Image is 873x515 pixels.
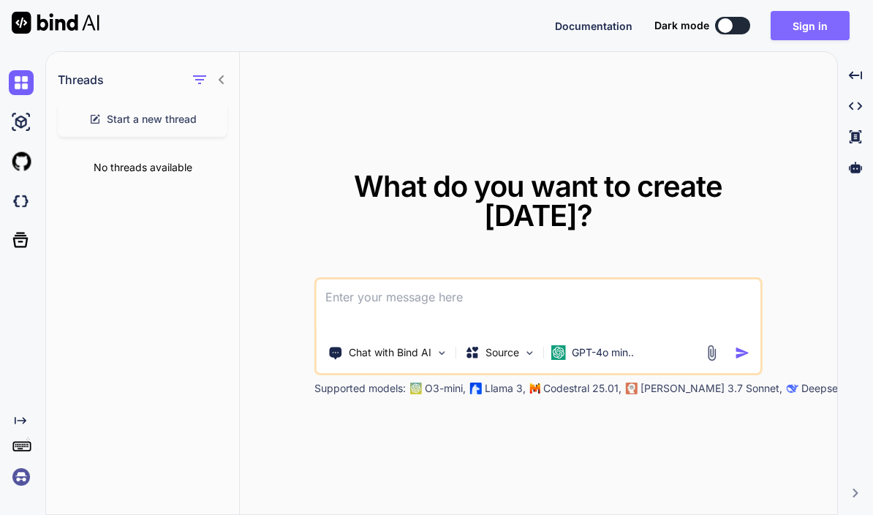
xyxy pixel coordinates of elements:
img: signin [9,465,34,489]
p: Chat with Bind AI [349,345,431,360]
img: claude [626,383,638,394]
img: GPT-4o mini [551,345,566,360]
img: darkCloudIdeIcon [9,189,34,214]
p: Codestral 25.01, [543,381,621,396]
span: Dark mode [654,18,709,33]
span: Documentation [555,20,632,32]
p: Llama 3, [485,381,526,396]
button: Sign in [771,11,850,40]
img: attachment [703,345,719,361]
img: Pick Models [524,347,536,359]
p: Supported models: [314,381,406,396]
span: Start a new thread [107,112,197,127]
p: Deepseek R1 [801,381,863,396]
h1: Threads [58,71,104,89]
span: What do you want to create [DATE]? [354,168,722,233]
img: Llama2 [470,383,482,394]
img: Mistral-AI [530,383,540,394]
img: GPT-4 [410,383,422,394]
img: claude [787,383,798,394]
div: No threads available [46,149,239,187]
button: Documentation [555,18,632,34]
img: Pick Tools [436,347,448,359]
p: [PERSON_NAME] 3.7 Sonnet, [640,381,782,396]
p: O3-mini, [425,381,466,396]
img: ai-studio [9,110,34,135]
img: Bind AI [12,12,99,34]
p: GPT-4o min.. [572,345,634,360]
img: githubLight [9,149,34,174]
p: Source [485,345,519,360]
img: chat [9,70,34,95]
img: icon [734,345,749,361]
